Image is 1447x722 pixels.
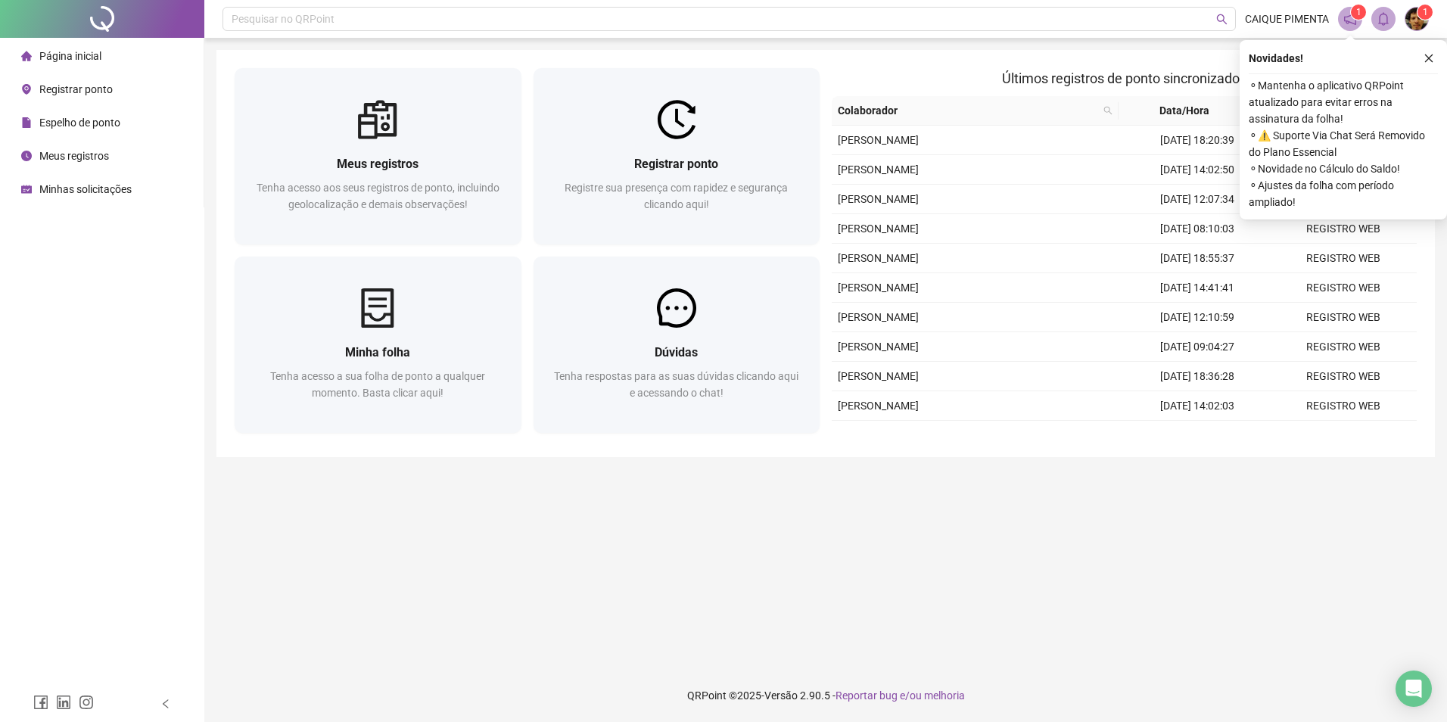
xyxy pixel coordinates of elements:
[1125,362,1271,391] td: [DATE] 18:36:28
[838,163,919,176] span: [PERSON_NAME]
[1396,671,1432,707] div: Open Intercom Messenger
[1119,96,1262,126] th: Data/Hora
[1249,77,1438,127] span: ⚬ Mantenha o aplicativo QRPoint atualizado para evitar erros na assinatura da folha!
[204,669,1447,722] footer: QRPoint © 2025 - 2.90.5 -
[1125,102,1244,119] span: Data/Hora
[1245,11,1329,27] span: CAIQUE PIMENTA
[1002,70,1246,86] span: Últimos registros de ponto sincronizados
[1103,106,1112,115] span: search
[39,183,132,195] span: Minhas solicitações
[345,345,410,359] span: Minha folha
[235,68,521,244] a: Meus registrosTenha acesso aos seus registros de ponto, incluindo geolocalização e demais observa...
[257,182,499,210] span: Tenha acesso aos seus registros de ponto, incluindo geolocalização e demais observações!
[33,695,48,710] span: facebook
[1271,362,1417,391] td: REGISTRO WEB
[634,157,718,171] span: Registrar ponto
[1249,50,1303,67] span: Novidades !
[39,117,120,129] span: Espelho de ponto
[1249,127,1438,160] span: ⚬ ⚠️ Suporte Via Chat Será Removido do Plano Essencial
[655,345,698,359] span: Dúvidas
[1125,214,1271,244] td: [DATE] 08:10:03
[1125,421,1271,450] td: [DATE] 12:32:57
[1271,244,1417,273] td: REGISTRO WEB
[56,695,71,710] span: linkedin
[534,68,820,244] a: Registrar pontoRegistre sua presença com rapidez e segurança clicando aqui!
[1356,7,1361,17] span: 1
[1423,7,1428,17] span: 1
[1125,155,1271,185] td: [DATE] 14:02:50
[21,184,32,195] span: schedule
[1125,273,1271,303] td: [DATE] 14:41:41
[1271,332,1417,362] td: REGISTRO WEB
[554,370,798,399] span: Tenha respostas para as suas dúvidas clicando aqui e acessando o chat!
[21,117,32,128] span: file
[838,370,919,382] span: [PERSON_NAME]
[836,689,965,702] span: Reportar bug e/ou melhoria
[1125,244,1271,273] td: [DATE] 18:55:37
[838,400,919,412] span: [PERSON_NAME]
[838,341,919,353] span: [PERSON_NAME]
[39,150,109,162] span: Meus registros
[1125,332,1271,362] td: [DATE] 09:04:27
[1351,5,1366,20] sup: 1
[21,84,32,95] span: environment
[270,370,485,399] span: Tenha acesso a sua folha de ponto a qualquer momento. Basta clicar aqui!
[565,182,788,210] span: Registre sua presença com rapidez e segurança clicando aqui!
[1271,273,1417,303] td: REGISTRO WEB
[1424,53,1434,64] span: close
[1271,421,1417,450] td: REGISTRO WEB
[1125,303,1271,332] td: [DATE] 12:10:59
[838,282,919,294] span: [PERSON_NAME]
[1405,8,1428,30] img: 40311
[1271,214,1417,244] td: REGISTRO WEB
[838,102,1097,119] span: Colaborador
[79,695,94,710] span: instagram
[838,223,919,235] span: [PERSON_NAME]
[764,689,798,702] span: Versão
[1343,12,1357,26] span: notification
[838,252,919,264] span: [PERSON_NAME]
[39,50,101,62] span: Página inicial
[1271,303,1417,332] td: REGISTRO WEB
[1249,160,1438,177] span: ⚬ Novidade no Cálculo do Saldo!
[1125,185,1271,214] td: [DATE] 12:07:34
[1125,391,1271,421] td: [DATE] 14:02:03
[1377,12,1390,26] span: bell
[1100,99,1116,122] span: search
[21,151,32,161] span: clock-circle
[1216,14,1228,25] span: search
[39,83,113,95] span: Registrar ponto
[838,193,919,205] span: [PERSON_NAME]
[838,134,919,146] span: [PERSON_NAME]
[1125,126,1271,155] td: [DATE] 18:20:39
[21,51,32,61] span: home
[235,257,521,433] a: Minha folhaTenha acesso a sua folha de ponto a qualquer momento. Basta clicar aqui!
[1417,5,1433,20] sup: Atualize o seu contato no menu Meus Dados
[160,699,171,709] span: left
[534,257,820,433] a: DúvidasTenha respostas para as suas dúvidas clicando aqui e acessando o chat!
[838,311,919,323] span: [PERSON_NAME]
[1249,177,1438,210] span: ⚬ Ajustes da folha com período ampliado!
[337,157,419,171] span: Meus registros
[1271,391,1417,421] td: REGISTRO WEB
